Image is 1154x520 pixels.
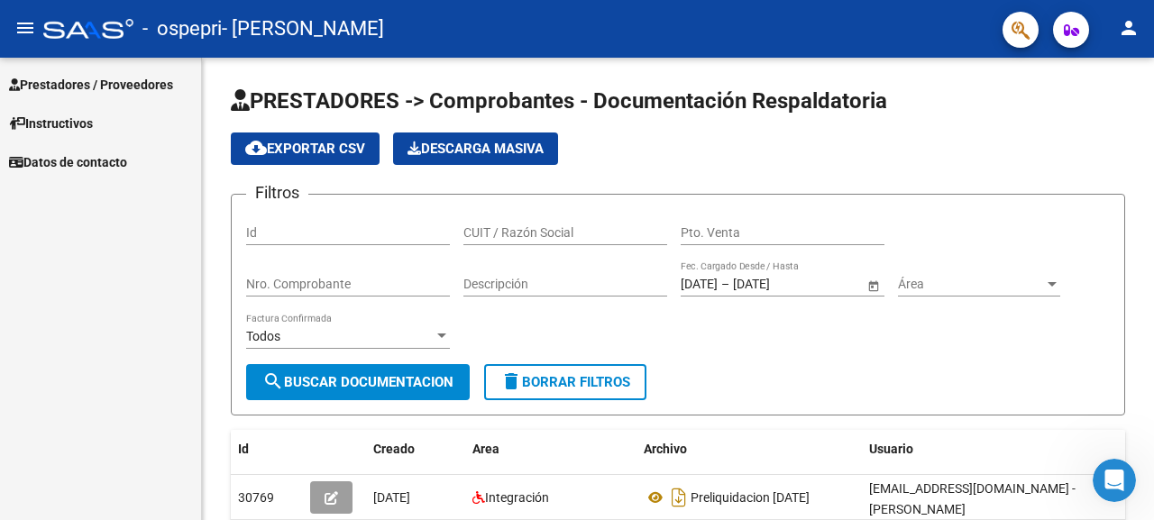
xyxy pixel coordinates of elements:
[36,128,325,220] p: Hola! [GEOGRAPHIC_DATA]
[1093,459,1136,502] iframe: Intercom live chat
[9,152,127,172] span: Datos de contacto
[246,364,470,400] button: Buscar Documentacion
[238,490,274,505] span: 30769
[246,180,308,205] h3: Filtros
[485,490,549,505] span: Integración
[472,442,499,456] span: Area
[241,399,299,412] span: Mensajes
[484,364,646,400] button: Borrar Filtros
[373,490,410,505] span: [DATE]
[37,288,301,307] div: Envíanos un mensaje
[14,17,36,39] mat-icon: menu
[9,75,173,95] span: Prestadores / Proveedores
[667,483,691,512] i: Descargar documento
[310,29,343,61] div: Cerrar
[245,137,267,159] mat-icon: cloud_download
[222,9,384,49] span: - [PERSON_NAME]
[691,490,810,505] span: Preliquidacion [DATE]
[262,370,284,392] mat-icon: search
[637,430,862,469] datatable-header-cell: Archivo
[142,9,222,49] span: - ospepri
[366,430,465,469] datatable-header-cell: Creado
[373,442,415,456] span: Creado
[465,430,637,469] datatable-header-cell: Area
[681,277,718,292] input: Start date
[393,132,558,165] button: Descarga Masiva
[238,442,249,456] span: Id
[733,277,821,292] input: End date
[869,442,913,456] span: Usuario
[246,329,280,343] span: Todos
[408,141,544,157] span: Descarga Masiva
[262,374,453,390] span: Buscar Documentacion
[245,141,365,157] span: Exportar CSV
[36,220,325,251] p: Necesitás ayuda?
[231,430,303,469] datatable-header-cell: Id
[71,399,110,412] span: Inicio
[721,277,729,292] span: –
[180,354,361,426] button: Mensajes
[1118,17,1140,39] mat-icon: person
[393,132,558,165] app-download-masive: Descarga masiva de comprobantes (adjuntos)
[869,481,1076,516] span: [EMAIL_ADDRESS][DOMAIN_NAME] - [PERSON_NAME]
[231,132,380,165] button: Exportar CSV
[500,370,522,392] mat-icon: delete
[500,374,630,390] span: Borrar Filtros
[862,430,1132,469] datatable-header-cell: Usuario
[9,114,93,133] span: Instructivos
[231,88,887,114] span: PRESTADORES -> Comprobantes - Documentación Respaldatoria
[644,442,687,456] span: Archivo
[864,276,883,295] button: Open calendar
[898,277,1044,292] span: Área
[18,273,343,323] div: Envíanos un mensaje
